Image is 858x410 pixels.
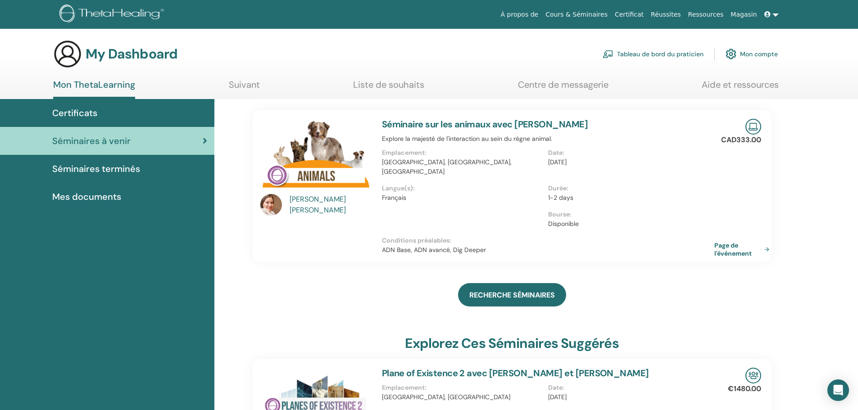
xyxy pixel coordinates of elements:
[14,23,22,31] img: website_grey.svg
[382,245,714,255] p: ADN Base, ADN avancé, Dig Deeper
[685,6,727,23] a: Ressources
[458,283,566,306] a: RECHERCHE SÉMINAIRES
[548,392,709,402] p: [DATE]
[46,53,69,59] div: Domaine
[647,6,684,23] a: Réussites
[548,148,709,158] p: Date :
[745,368,761,383] img: In-Person Seminar
[548,210,709,219] p: Bourse :
[611,6,647,23] a: Certificat
[36,52,44,59] img: tab_domain_overview_orange.svg
[382,134,714,144] p: Explore la majesté de l'interaction au sein du règne animal.
[86,46,177,62] h3: My Dashboard
[260,194,282,216] img: default.jpg
[23,23,102,31] div: Domaine: [DOMAIN_NAME]
[59,5,167,25] img: logo.png
[353,79,424,97] a: Liste de souhaits
[52,162,140,176] span: Séminaires terminés
[603,44,704,64] a: Tableau de bord du praticien
[112,53,138,59] div: Mots-clés
[518,79,608,97] a: Centre de messagerie
[603,50,613,58] img: chalkboard-teacher.svg
[382,392,543,402] p: [GEOGRAPHIC_DATA], [GEOGRAPHIC_DATA]
[52,134,131,148] span: Séminaires à venir
[53,79,135,99] a: Mon ThetaLearning
[290,194,373,216] a: [PERSON_NAME] [PERSON_NAME]
[548,219,709,229] p: Disponible
[229,79,260,97] a: Suivant
[382,367,649,379] a: Plane of Existence 2 avec [PERSON_NAME] et [PERSON_NAME]
[382,148,543,158] p: Emplacement :
[542,6,611,23] a: Cours & Séminaires
[469,290,555,300] span: RECHERCHE SÉMINAIRES
[382,236,714,245] p: Conditions préalables :
[548,383,709,392] p: Date :
[745,119,761,135] img: Live Online Seminar
[382,118,588,130] a: Séminaire sur les animaux avec [PERSON_NAME]
[14,14,22,22] img: logo_orange.svg
[53,40,82,68] img: generic-user-icon.jpg
[548,193,709,203] p: 1-2 days
[702,79,779,97] a: Aide et ressources
[382,383,543,392] p: Emplacement :
[728,383,761,394] p: €1480.00
[102,52,109,59] img: tab_keywords_by_traffic_grey.svg
[260,119,371,197] img: Séminaire sur les animaux
[497,6,542,23] a: À propos de
[548,184,709,193] p: Durée :
[548,158,709,167] p: [DATE]
[405,335,618,351] h3: Explorez ces séminaires suggérés
[721,135,761,145] p: CAD333.00
[382,158,543,176] p: [GEOGRAPHIC_DATA], [GEOGRAPHIC_DATA], [GEOGRAPHIC_DATA]
[726,46,736,62] img: cog.svg
[25,14,44,22] div: v 4.0.25
[382,184,543,193] p: Langue(s) :
[52,106,97,120] span: Certificats
[827,379,849,401] div: Open Intercom Messenger
[52,190,121,203] span: Mes documents
[726,44,778,64] a: Mon compte
[714,241,773,257] a: Page de l'événement
[382,193,543,203] p: Français
[727,6,760,23] a: Magasin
